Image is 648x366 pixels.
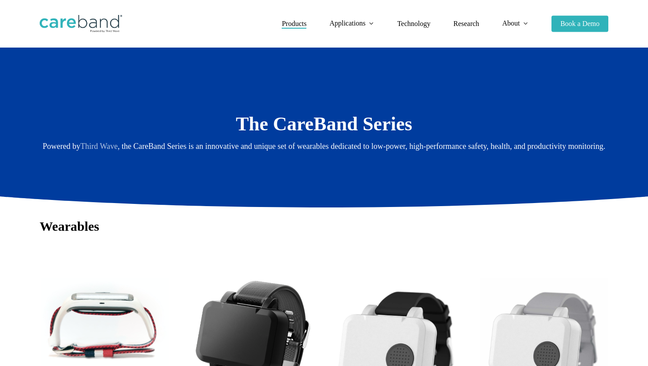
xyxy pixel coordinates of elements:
a: Book a Demo [551,20,608,27]
a: Products [282,20,306,27]
img: CareBand [40,15,122,33]
h2: The CareBand Series [40,112,608,136]
h3: Wearables [40,218,608,235]
p: Powered by , the CareBand Series is an innovative and unique set of wearables dedicated to low-po... [40,139,608,153]
a: Applications [329,20,374,27]
a: About [502,20,529,27]
span: Applications [329,19,365,27]
a: Research [453,20,479,27]
a: Technology [397,20,430,27]
a: Third Wave [80,142,118,151]
span: About [502,19,520,27]
span: Book a Demo [560,20,600,27]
